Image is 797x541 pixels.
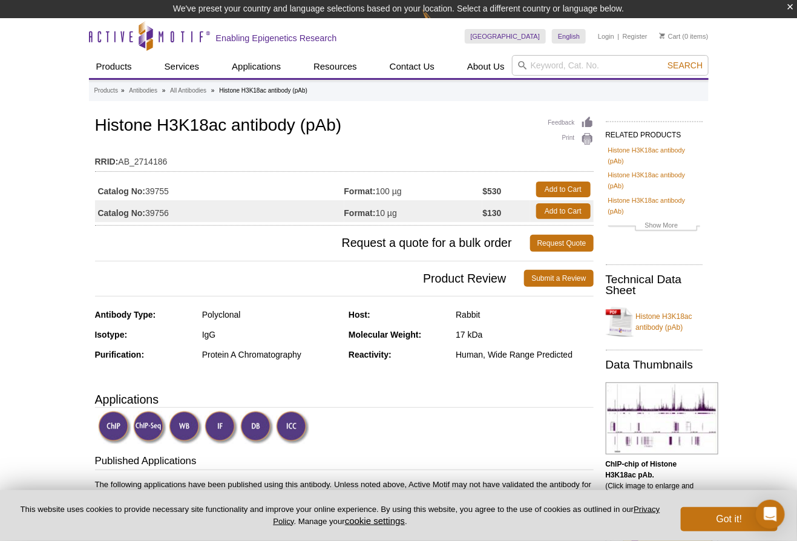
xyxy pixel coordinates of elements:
[382,55,442,78] a: Contact Us
[606,359,703,370] h2: Data Thumbnails
[211,87,215,94] li: »
[95,200,344,222] td: 39756
[216,33,337,44] h2: Enabling Epigenetics Research
[133,411,166,444] img: ChIP-Seq Validated
[95,116,594,137] h1: Histone H3K18ac antibody (pAb)
[681,507,778,531] button: Got it!
[460,55,512,78] a: About Us
[482,208,501,218] strong: $130
[536,182,591,197] a: Add to Cart
[608,145,700,166] a: Histone H3K18ac antibody (pAb)
[95,310,156,320] strong: Antibody Type:
[202,349,339,360] div: Protein A Chromatography
[129,85,157,96] a: Antibodies
[606,274,703,296] h2: Technical Data Sheet
[349,350,392,359] strong: Reactivity:
[512,55,709,76] input: Keyword, Cat. No.
[756,500,785,529] div: Open Intercom Messenger
[530,235,594,252] a: Request Quote
[536,203,591,219] a: Add to Cart
[205,411,238,444] img: Immunofluorescence Validated
[344,186,376,197] strong: Format:
[456,349,593,360] div: Human, Wide Range Predicted
[202,309,339,320] div: Polyclonal
[162,87,166,94] li: »
[660,32,681,41] a: Cart
[98,208,146,218] strong: Catalog No:
[606,382,718,454] img: Histone H3K18ac antibody (pAb) tested by ChIP-chip.
[623,32,648,41] a: Register
[95,270,525,287] span: Product Review
[524,270,593,287] a: Submit a Review
[349,330,421,339] strong: Molecular Weight:
[306,55,364,78] a: Resources
[95,149,594,168] td: AB_2714186
[98,186,146,197] strong: Catalog No:
[667,61,703,70] span: Search
[95,156,119,167] strong: RRID:
[606,460,677,479] b: ChIP-chip of Histone H3K18ac pAb.
[121,87,125,94] li: »
[608,220,700,234] a: Show More
[19,504,661,527] p: This website uses cookies to provide necessary site functionality and improve your online experie...
[618,29,620,44] li: |
[273,505,660,525] a: Privacy Policy
[482,186,501,197] strong: $530
[465,29,546,44] a: [GEOGRAPHIC_DATA]
[456,329,593,340] div: 17 kDa
[98,411,131,444] img: ChIP Validated
[95,350,145,359] strong: Purification:
[345,516,405,526] button: cookie settings
[95,454,594,471] h3: Published Applications
[660,33,665,39] img: Your Cart
[344,179,483,200] td: 100 µg
[240,411,274,444] img: Dot Blot Validated
[606,121,703,143] h2: RELATED PRODUCTS
[95,390,594,408] h3: Applications
[608,195,700,217] a: Histone H3K18ac antibody (pAb)
[608,169,700,191] a: Histone H3K18ac antibody (pAb)
[276,411,309,444] img: Immunocytochemistry Validated
[548,116,594,130] a: Feedback
[89,55,139,78] a: Products
[225,55,288,78] a: Applications
[660,29,709,44] li: (0 items)
[219,87,307,94] li: Histone H3K18ac antibody (pAb)
[606,304,703,340] a: Histone H3K18ac antibody (pAb)
[344,208,376,218] strong: Format:
[95,179,344,200] td: 39755
[456,309,593,320] div: Rabbit
[552,29,586,44] a: English
[606,459,703,502] p: (Click image to enlarge and see details.)
[202,329,339,340] div: IgG
[95,330,128,339] strong: Isotype:
[349,310,370,320] strong: Host:
[94,85,118,96] a: Products
[344,200,483,222] td: 10 µg
[169,411,202,444] img: Western Blot Validated
[157,55,207,78] a: Services
[422,9,454,38] img: Change Here
[170,85,206,96] a: All Antibodies
[598,32,614,41] a: Login
[664,60,706,71] button: Search
[95,235,530,252] span: Request a quote for a bulk order
[548,133,594,146] a: Print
